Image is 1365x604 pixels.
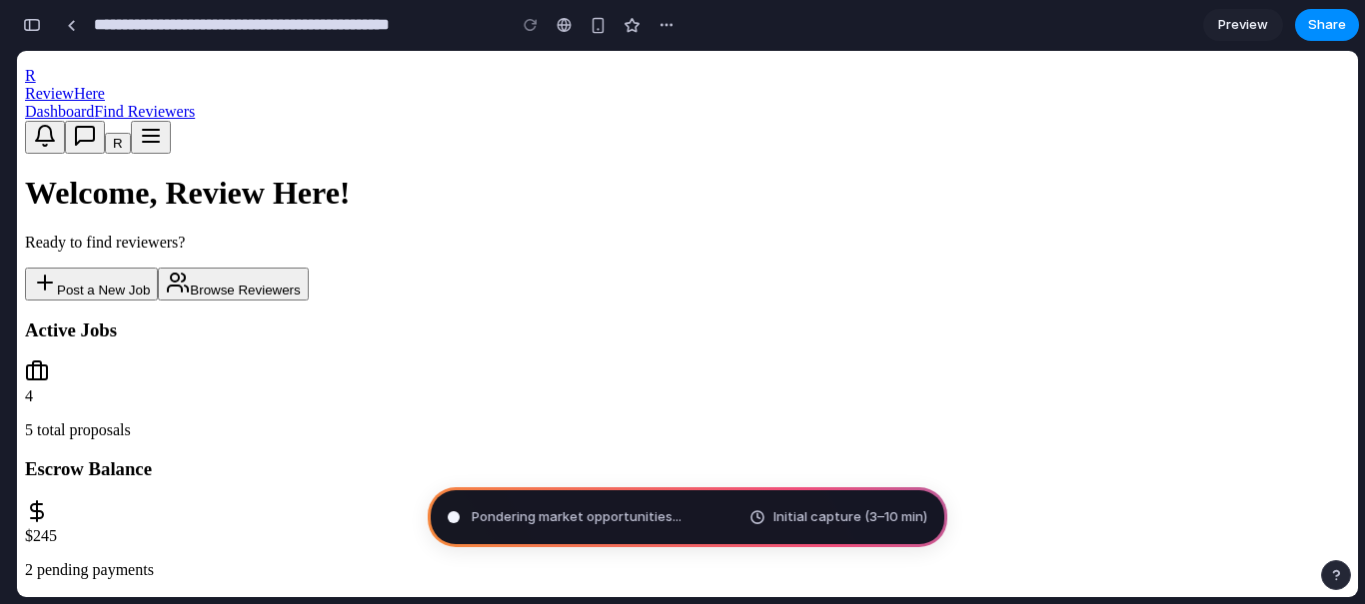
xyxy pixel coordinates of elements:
[8,52,77,69] a: Dashboard
[8,370,1333,388] p: 5 total proposals
[1218,15,1268,35] span: Preview
[88,82,114,103] button: R
[8,34,88,51] span: ReviewHere
[96,85,106,100] span: R
[8,407,1333,429] h3: Escrow Balance
[141,217,291,250] button: Browse Reviewers
[8,269,1333,291] h3: Active Jobs
[472,507,682,527] span: Pondering market opportunities ...
[8,124,1333,161] h1: Welcome, Review Here!
[1295,9,1359,41] button: Share
[8,183,1333,201] p: Ready to find reviewers?
[1203,9,1283,41] a: Preview
[8,336,1333,354] div: 4
[8,16,1333,51] a: RReviewHere
[8,476,1333,494] div: $245
[77,52,178,69] a: Find Reviewers
[8,510,1333,528] p: 2 pending payments
[8,16,1333,34] div: R
[8,217,141,250] button: Post a New Job
[1308,15,1346,35] span: Share
[773,507,927,527] span: Initial capture (3–10 min)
